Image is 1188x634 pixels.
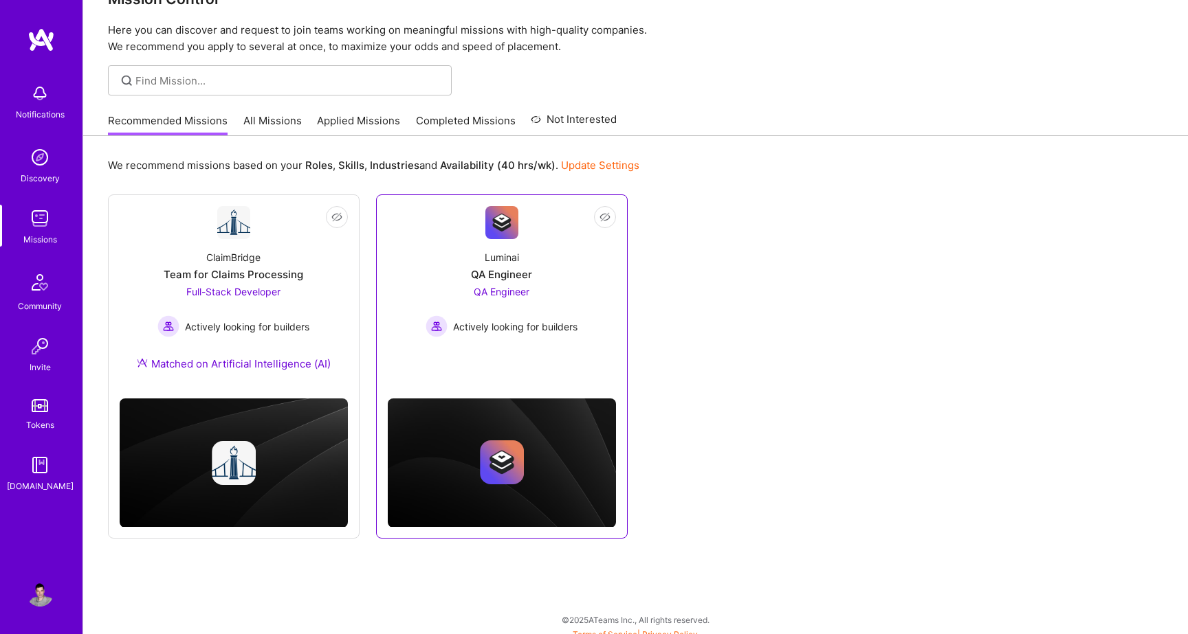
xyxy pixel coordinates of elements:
a: Not Interested [531,111,617,136]
p: Here you can discover and request to join teams working on meaningful missions with high-quality ... [108,22,1163,55]
a: All Missions [243,113,302,136]
a: Company LogoClaimBridgeTeam for Claims ProcessingFull-Stack Developer Actively looking for builde... [120,206,348,387]
div: QA Engineer [471,267,532,282]
div: Matched on Artificial Intelligence (AI) [137,356,331,371]
p: We recommend missions based on your , , and . [108,158,639,172]
div: Notifications [16,107,65,122]
div: ClaimBridge [206,250,261,264]
img: guide book [26,451,54,479]
a: Applied Missions [317,113,400,136]
img: Company Logo [217,206,250,239]
img: Ateam Purple Icon [137,357,148,368]
span: QA Engineer [474,286,529,297]
div: Missions [23,232,57,247]
i: icon EyeClosed [331,212,342,223]
b: Skills [338,159,364,172]
img: bell [26,80,54,107]
img: discovery [26,144,54,171]
span: Actively looking for builders [185,319,309,334]
div: Discovery [21,171,60,185]
div: Invite [30,360,51,374]
a: Update Settings [561,159,639,172]
div: Luminai [485,250,519,264]
div: Tokens [26,418,54,432]
img: User Avatar [26,579,54,607]
b: Availability (40 hrs/wk) [440,159,555,172]
div: Community [18,299,62,313]
span: Actively looking for builders [453,319,577,334]
img: Community [23,266,56,299]
img: tokens [32,399,48,412]
a: User Avatar [23,579,57,607]
b: Industries [370,159,419,172]
img: Invite [26,332,54,360]
img: Company Logo [485,206,518,239]
i: icon SearchGrey [119,73,135,89]
a: Completed Missions [416,113,516,136]
input: Find Mission... [135,73,441,88]
div: [DOMAIN_NAME] [7,479,74,493]
i: icon EyeClosed [599,212,610,223]
img: Company logo [212,441,256,485]
img: Actively looking for builders [426,315,448,337]
img: Company logo [480,440,524,484]
img: teamwork [26,205,54,232]
b: Roles [305,159,333,172]
div: Team for Claims Processing [164,267,303,282]
a: Recommended Missions [108,113,228,136]
img: cover [120,398,348,528]
a: Company LogoLuminaiQA EngineerQA Engineer Actively looking for buildersActively looking for builders [388,206,616,361]
img: logo [27,27,55,52]
img: Actively looking for builders [157,315,179,337]
span: Full-Stack Developer [186,286,280,297]
img: cover [388,398,616,528]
